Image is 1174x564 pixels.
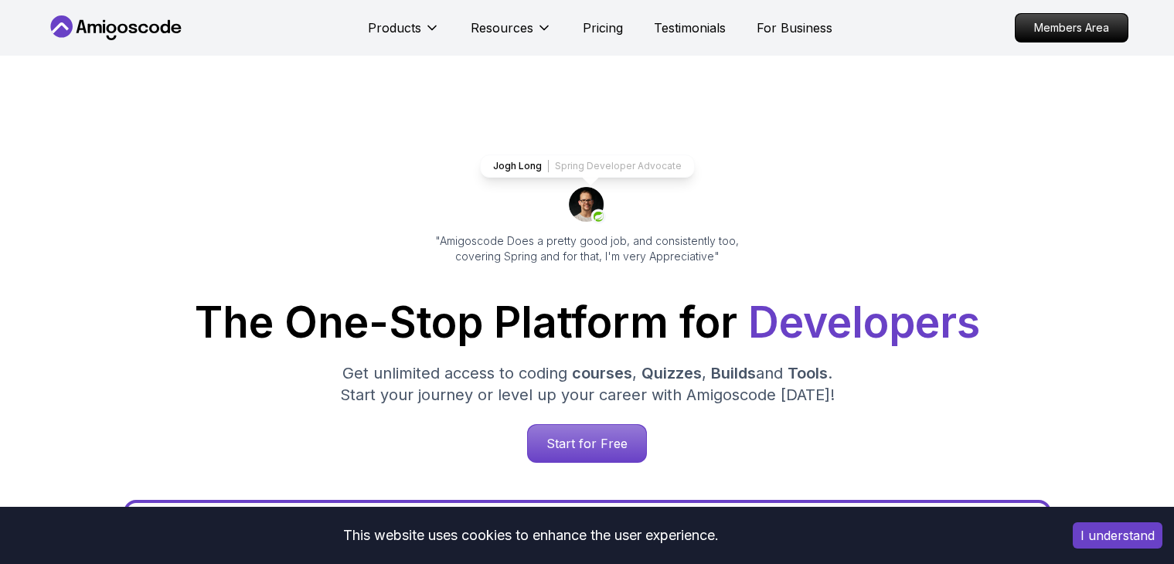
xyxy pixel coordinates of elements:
[788,364,828,382] span: Tools
[368,19,440,49] button: Products
[328,362,847,406] p: Get unlimited access to coding , , and . Start your journey or level up your career with Amigosco...
[368,19,421,37] p: Products
[583,19,623,37] a: Pricing
[528,425,646,462] p: Start for Free
[654,19,726,37] a: Testimonials
[569,187,606,224] img: josh long
[572,364,632,382] span: courses
[555,160,682,172] p: Spring Developer Advocate
[471,19,533,37] p: Resources
[748,297,980,348] span: Developers
[527,424,647,463] a: Start for Free
[1015,13,1128,42] a: Members Area
[471,19,552,49] button: Resources
[59,301,1116,344] h1: The One-Stop Platform for
[641,364,702,382] span: Quizzes
[12,518,1050,552] div: This website uses cookies to enhance the user experience.
[711,364,756,382] span: Builds
[414,233,761,264] p: "Amigoscode Does a pretty good job, and consistently too, covering Spring and for that, I'm very ...
[1016,14,1128,42] p: Members Area
[493,160,542,172] p: Jogh Long
[757,19,832,37] a: For Business
[1073,522,1162,549] button: Accept cookies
